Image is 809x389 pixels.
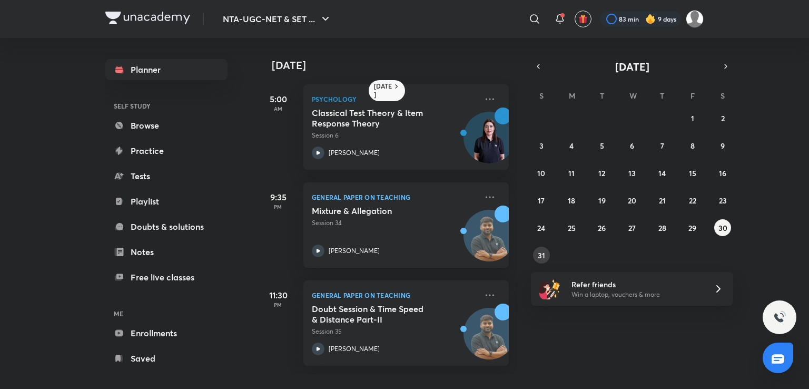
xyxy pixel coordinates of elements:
a: Practice [105,140,228,161]
button: August 30, 2025 [714,219,731,236]
abbr: August 4, 2025 [569,141,574,151]
button: August 7, 2025 [654,137,670,154]
img: Avatar [464,314,515,364]
abbr: August 30, 2025 [718,223,727,233]
abbr: Saturday [721,91,725,101]
abbr: August 9, 2025 [721,141,725,151]
abbr: August 12, 2025 [598,168,605,178]
abbr: August 8, 2025 [690,141,695,151]
abbr: August 29, 2025 [688,223,696,233]
a: Saved [105,348,228,369]
abbr: Friday [690,91,695,101]
h5: Doubt Session & Time Speed & Distance Part-II [312,304,443,325]
abbr: August 25, 2025 [568,223,576,233]
p: Session 34 [312,218,477,228]
button: August 4, 2025 [563,137,580,154]
button: August 10, 2025 [533,164,550,181]
img: ttu [773,311,786,324]
button: August 2, 2025 [714,110,731,127]
button: August 13, 2025 [624,164,640,181]
p: [PERSON_NAME] [329,246,380,256]
abbr: August 14, 2025 [658,168,666,178]
h6: SELF STUDY [105,97,228,115]
img: Atia khan [686,10,704,28]
abbr: August 24, 2025 [537,223,545,233]
button: August 6, 2025 [624,137,640,154]
img: Avatar [464,216,515,266]
abbr: August 17, 2025 [538,196,545,206]
p: PM [257,203,299,210]
a: Notes [105,241,228,262]
button: August 17, 2025 [533,192,550,209]
h6: ME [105,305,228,323]
a: Free live classes [105,267,228,288]
h6: [DATE] [374,82,392,99]
button: August 27, 2025 [624,219,640,236]
a: Doubts & solutions [105,216,228,237]
button: August 15, 2025 [684,164,701,181]
img: Avatar [464,118,515,168]
button: August 21, 2025 [654,192,670,209]
abbr: Monday [569,91,575,101]
button: NTA-UGC-NET & SET ... [216,8,338,30]
button: August 20, 2025 [624,192,640,209]
a: Enrollments [105,323,228,344]
button: August 28, 2025 [654,219,670,236]
abbr: August 23, 2025 [719,196,727,206]
button: August 3, 2025 [533,137,550,154]
abbr: August 31, 2025 [538,250,545,260]
p: Psychology [312,93,477,105]
span: [DATE] [615,60,649,74]
h5: Classical Test Theory & Item Response Theory [312,108,443,129]
a: Browse [105,115,228,136]
h5: 5:00 [257,93,299,105]
img: referral [539,278,560,299]
abbr: August 19, 2025 [598,196,606,206]
p: Session 6 [312,131,477,140]
button: August 11, 2025 [563,164,580,181]
button: August 5, 2025 [594,137,610,154]
abbr: August 13, 2025 [628,168,636,178]
button: August 14, 2025 [654,164,670,181]
abbr: August 10, 2025 [537,168,545,178]
img: Company Logo [105,12,190,24]
button: August 18, 2025 [563,192,580,209]
abbr: August 26, 2025 [598,223,606,233]
button: [DATE] [546,59,718,74]
h5: 9:35 [257,191,299,203]
abbr: August 27, 2025 [628,223,636,233]
abbr: August 16, 2025 [719,168,726,178]
abbr: August 28, 2025 [658,223,666,233]
abbr: August 20, 2025 [628,196,636,206]
p: AM [257,105,299,112]
button: August 1, 2025 [684,110,701,127]
abbr: August 22, 2025 [689,196,696,206]
img: streak [645,14,656,24]
h4: [DATE] [272,59,519,72]
h5: 11:30 [257,289,299,302]
abbr: Sunday [539,91,544,101]
button: avatar [575,11,591,27]
button: August 12, 2025 [594,164,610,181]
abbr: August 1, 2025 [691,113,694,123]
button: August 22, 2025 [684,192,701,209]
button: August 26, 2025 [594,219,610,236]
p: Win a laptop, vouchers & more [571,290,701,299]
button: August 24, 2025 [533,219,550,236]
abbr: August 18, 2025 [568,196,575,206]
abbr: Wednesday [629,91,637,101]
abbr: August 6, 2025 [630,141,634,151]
h6: Refer friends [571,279,701,290]
abbr: Thursday [660,91,664,101]
abbr: August 3, 2025 [539,141,544,151]
a: Playlist [105,191,228,212]
abbr: August 5, 2025 [600,141,604,151]
p: Session 35 [312,327,477,336]
abbr: August 11, 2025 [568,168,575,178]
a: Company Logo [105,12,190,27]
img: avatar [578,14,588,24]
p: General Paper on Teaching [312,289,477,302]
abbr: August 7, 2025 [660,141,664,151]
p: PM [257,302,299,308]
button: August 8, 2025 [684,137,701,154]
